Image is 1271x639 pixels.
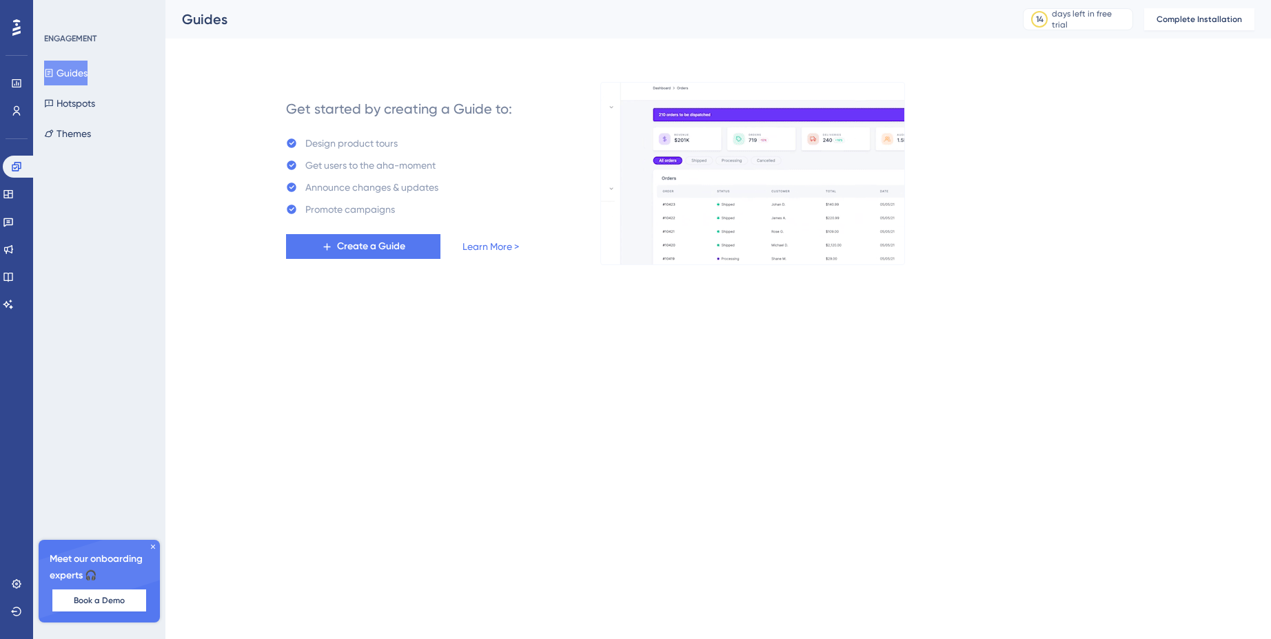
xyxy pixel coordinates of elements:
button: Hotspots [44,91,95,116]
div: 14 [1036,14,1044,25]
div: Get users to the aha-moment [305,157,436,174]
button: Themes [44,121,91,146]
div: Design product tours [305,135,398,151]
img: 21a29cd0e06a8f1d91b8bced9f6e1c06.gif [600,82,905,265]
span: Create a Guide [337,238,405,255]
button: Book a Demo [52,589,146,611]
div: Promote campaigns [305,201,395,218]
div: Announce changes & updates [305,179,438,196]
div: Guides [182,10,988,29]
div: days left in free trial [1052,8,1128,30]
button: Guides [44,61,88,85]
div: ENGAGEMENT [44,33,96,44]
button: Create a Guide [286,234,440,259]
a: Learn More > [462,238,519,255]
div: Get started by creating a Guide to: [286,99,512,118]
span: Book a Demo [74,595,125,606]
button: Complete Installation [1144,8,1254,30]
span: Complete Installation [1157,14,1242,25]
span: Meet our onboarding experts 🎧 [50,551,149,584]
